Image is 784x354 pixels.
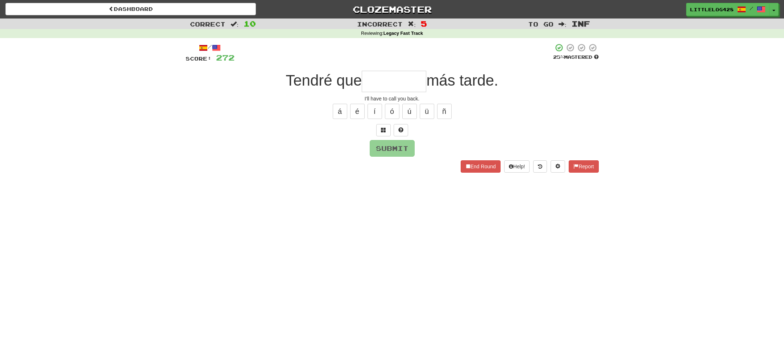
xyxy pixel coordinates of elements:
div: I'll have to call you back. [186,95,599,102]
span: Inf [572,19,590,28]
span: 272 [216,53,235,62]
button: ú [402,104,417,119]
button: End Round [461,160,501,173]
button: Round history (alt+y) [533,160,547,173]
button: Switch sentence to multiple choice alt+p [376,124,391,136]
span: 10 [244,19,256,28]
span: Score: [186,55,212,62]
span: Incorrect [357,20,403,28]
strong: Legacy Fast Track [383,31,423,36]
button: ó [385,104,399,119]
span: 25 % [553,54,564,60]
span: : [408,21,416,27]
a: Clozemaster [267,3,517,16]
span: / [750,6,753,11]
a: LittleLog428 / [686,3,770,16]
a: Dashboard [5,3,256,15]
div: Mastered [553,54,599,61]
button: Report [569,160,598,173]
button: é [350,104,365,119]
span: 5 [421,19,427,28]
span: : [231,21,238,27]
span: : [559,21,567,27]
button: Single letter hint - you only get 1 per sentence and score half the points! alt+h [394,124,408,136]
span: Tendré que [286,72,362,89]
button: ñ [437,104,452,119]
button: á [333,104,347,119]
span: LittleLog428 [690,6,734,13]
button: í [368,104,382,119]
button: Submit [370,140,415,157]
div: / [186,43,235,52]
span: Correct [190,20,225,28]
span: más tarde. [426,72,498,89]
button: Help! [504,160,530,173]
button: ü [420,104,434,119]
span: To go [528,20,553,28]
